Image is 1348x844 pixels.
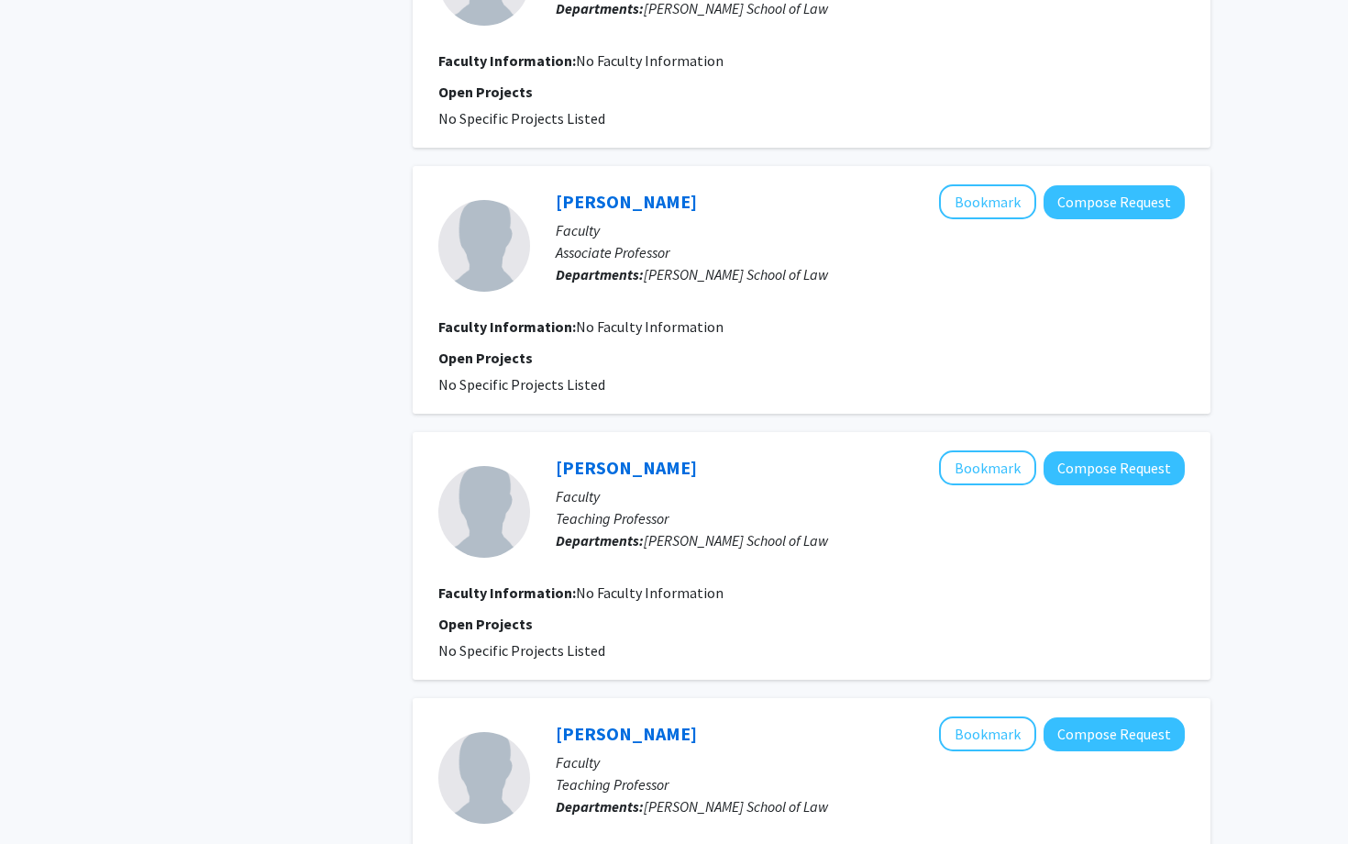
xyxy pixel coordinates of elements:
b: Faculty Information: [438,583,576,602]
button: Add Clare Coleman to Bookmarks [939,716,1036,751]
a: [PERSON_NAME] [556,722,697,745]
p: Open Projects [438,347,1185,369]
p: Teaching Professor [556,507,1185,529]
b: Departments: [556,265,644,283]
a: [PERSON_NAME] [556,190,697,213]
a: [PERSON_NAME] [556,456,697,479]
span: No Faculty Information [576,51,724,70]
button: Add Kevin Oates to Bookmarks [939,450,1036,485]
b: Departments: [556,797,644,816]
span: No Specific Projects Listed [438,109,605,128]
button: Compose Request to Kevin Oates [1044,451,1185,485]
span: No Faculty Information [576,583,724,602]
span: [PERSON_NAME] School of Law [644,797,828,816]
p: Associate Professor [556,241,1185,263]
p: Teaching Professor [556,773,1185,795]
p: Open Projects [438,81,1185,103]
p: Faculty [556,485,1185,507]
iframe: Chat [14,761,78,830]
b: Faculty Information: [438,317,576,336]
span: No Faculty Information [576,317,724,336]
p: Open Projects [438,613,1185,635]
b: Faculty Information: [438,51,576,70]
span: No Specific Projects Listed [438,375,605,394]
p: Faculty [556,751,1185,773]
span: [PERSON_NAME] School of Law [644,265,828,283]
button: Add Rose Corrigan to Bookmarks [939,184,1036,219]
span: No Specific Projects Listed [438,641,605,660]
button: Compose Request to Clare Coleman [1044,717,1185,751]
b: Departments: [556,531,644,550]
span: [PERSON_NAME] School of Law [644,531,828,550]
button: Compose Request to Rose Corrigan [1044,185,1185,219]
p: Faculty [556,219,1185,241]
